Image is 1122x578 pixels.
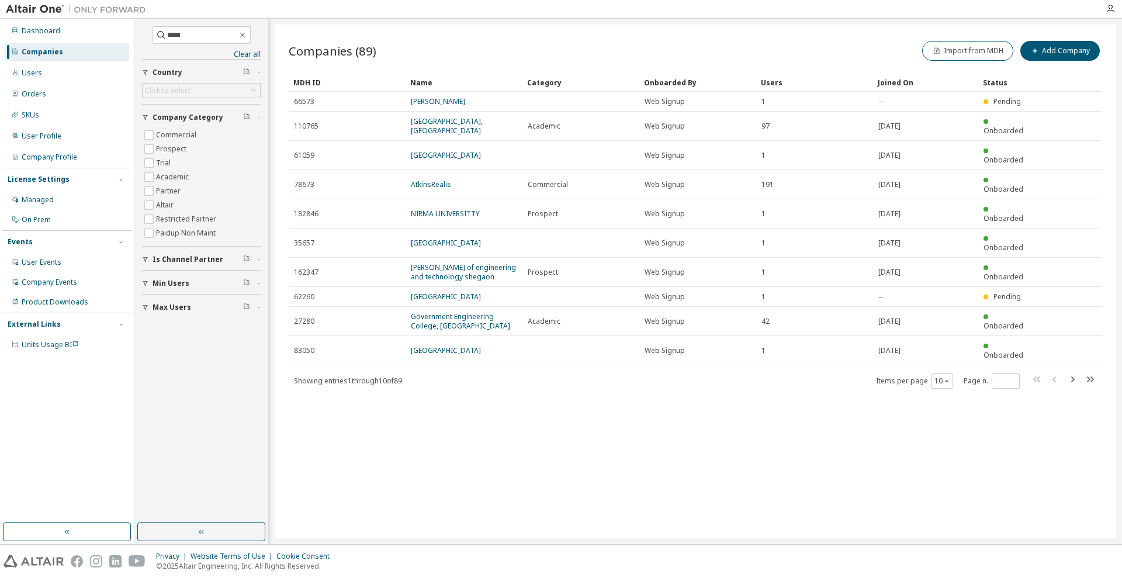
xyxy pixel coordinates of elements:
[153,279,189,288] span: Min Users
[528,317,560,326] span: Academic
[878,151,901,160] span: [DATE]
[156,212,219,226] label: Restricted Partner
[761,97,766,106] span: 1
[878,317,901,326] span: [DATE]
[22,340,79,349] span: Units Usage BI
[156,552,191,561] div: Privacy
[761,238,766,248] span: 1
[293,73,401,92] div: MDH ID
[142,50,261,59] a: Clear all
[156,184,183,198] label: Partner
[22,297,88,307] div: Product Downloads
[876,373,953,389] span: Items per page
[645,292,685,302] span: Web Signup
[411,345,481,355] a: [GEOGRAPHIC_DATA]
[243,255,250,264] span: Clear filter
[645,97,685,106] span: Web Signup
[294,268,318,277] span: 162347
[1020,41,1100,61] button: Add Company
[645,317,685,326] span: Web Signup
[984,213,1023,223] span: Onboarded
[411,238,481,248] a: [GEOGRAPHIC_DATA]
[878,122,901,131] span: [DATE]
[294,122,318,131] span: 110765
[411,96,465,106] a: [PERSON_NAME]
[243,303,250,312] span: Clear filter
[878,73,974,92] div: Joined On
[294,180,314,189] span: 78673
[761,317,770,326] span: 42
[528,180,568,189] span: Commercial
[8,320,61,329] div: External Links
[527,73,635,92] div: Category
[294,292,314,302] span: 62260
[645,268,685,277] span: Web Signup
[22,68,42,78] div: Users
[191,552,276,561] div: Website Terms of Use
[243,68,250,77] span: Clear filter
[411,209,480,219] a: NIRMA UNIVERSITTY
[156,198,176,212] label: Altair
[984,350,1023,360] span: Onboarded
[156,561,337,571] p: © 2025 Altair Engineering, Inc. All Rights Reserved.
[142,60,261,85] button: Country
[90,555,102,567] img: instagram.svg
[153,113,223,122] span: Company Category
[993,96,1021,106] span: Pending
[8,175,70,184] div: License Settings
[878,180,901,189] span: [DATE]
[984,272,1023,282] span: Onboarded
[156,156,173,170] label: Trial
[22,131,61,141] div: User Profile
[410,73,518,92] div: Name
[984,321,1023,331] span: Onboarded
[878,292,883,302] span: --
[129,555,146,567] img: youtube.svg
[294,317,314,326] span: 27280
[645,209,685,219] span: Web Signup
[8,237,33,247] div: Events
[761,292,766,302] span: 1
[156,128,199,142] label: Commercial
[411,179,451,189] a: AtkinsRealis
[644,73,752,92] div: Onboarded By
[22,258,61,267] div: User Events
[142,105,261,130] button: Company Category
[878,238,901,248] span: [DATE]
[6,4,152,15] img: Altair One
[761,151,766,160] span: 1
[153,68,182,77] span: Country
[984,155,1023,165] span: Onboarded
[243,113,250,122] span: Clear filter
[878,268,901,277] span: [DATE]
[528,268,558,277] span: Prospect
[22,278,77,287] div: Company Events
[22,26,60,36] div: Dashboard
[294,346,314,355] span: 83050
[984,184,1023,194] span: Onboarded
[411,116,483,136] a: [GEOGRAPHIC_DATA], [GEOGRAPHIC_DATA]
[22,215,51,224] div: On Prem
[761,268,766,277] span: 1
[4,555,64,567] img: altair_logo.svg
[71,555,83,567] img: facebook.svg
[22,89,46,99] div: Orders
[528,209,558,219] span: Prospect
[142,271,261,296] button: Min Users
[22,110,39,120] div: SKUs
[922,41,1013,61] button: Import from MDH
[153,255,223,264] span: Is Channel Partner
[761,346,766,355] span: 1
[878,209,901,219] span: [DATE]
[411,292,481,302] a: [GEOGRAPHIC_DATA]
[156,170,191,184] label: Academic
[143,84,260,98] div: Click to select
[645,346,685,355] span: Web Signup
[411,150,481,160] a: [GEOGRAPHIC_DATA]
[645,180,685,189] span: Web Signup
[142,247,261,272] button: Is Channel Partner
[878,97,883,106] span: --
[645,238,685,248] span: Web Signup
[289,43,376,59] span: Companies (89)
[142,295,261,320] button: Max Users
